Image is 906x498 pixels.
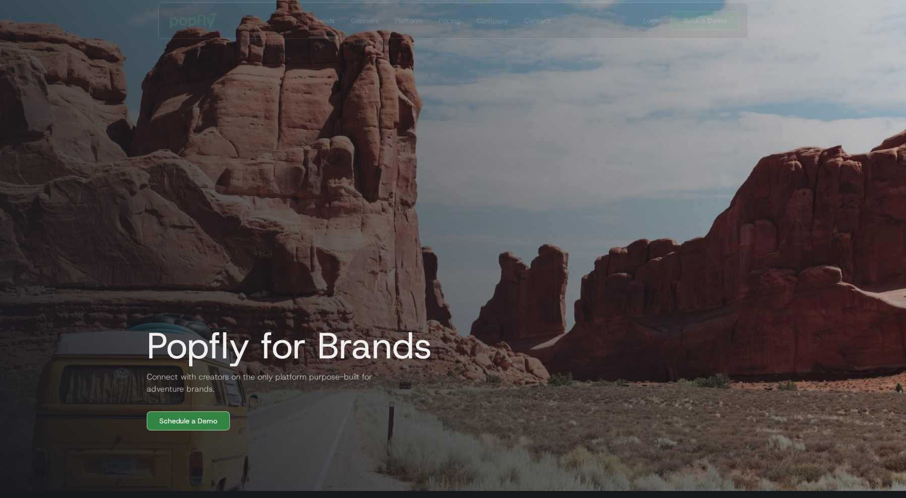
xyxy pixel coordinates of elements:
div: Pricing [438,16,460,26]
a: Schedule a Demo [147,411,230,430]
a: Platform [390,3,426,38]
a: home [163,6,228,36]
div: Brands [312,16,334,26]
a: Company [472,3,512,38]
a: Contact [520,3,554,38]
div: Company [476,16,508,26]
h1: Popfly for Brands [139,326,432,366]
a: Book a Demo [671,11,740,30]
a: Brands [308,3,338,38]
a: Login [639,16,665,26]
div: Creators [350,16,378,26]
h2: Connect with creators on the only platform purpose-built for adventure brands. [139,371,381,395]
div: Contact [524,16,550,26]
div: Platform [394,16,422,26]
a: Creators [346,3,382,38]
a: Pricing [434,3,464,38]
div: Login [643,16,661,26]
